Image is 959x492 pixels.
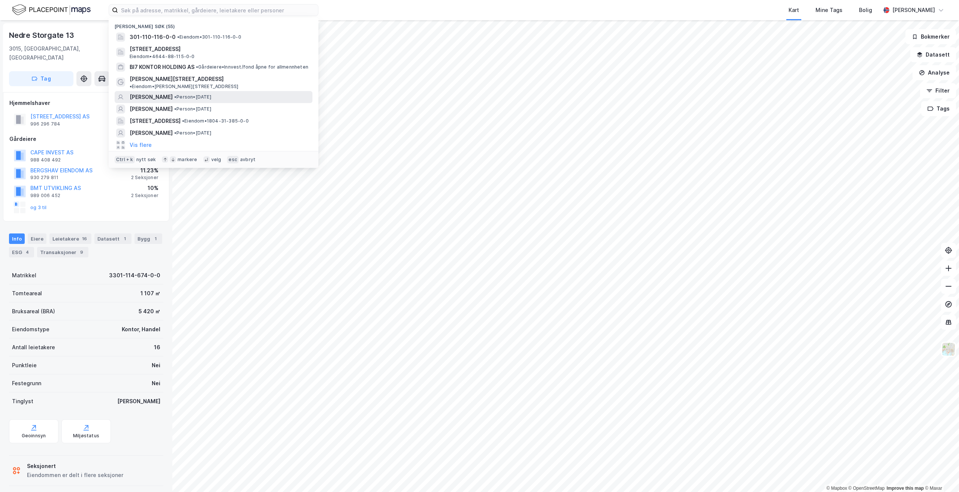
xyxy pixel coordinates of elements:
div: Ctrl + k [115,156,135,163]
div: Gårdeiere [9,135,163,144]
iframe: Chat Widget [922,456,959,492]
div: Leietakere [49,233,91,244]
div: Eiendomstype [12,325,49,334]
input: Søk på adresse, matrikkel, gårdeiere, leietakere eller personer [118,4,318,16]
div: 1 107 ㎡ [140,289,160,298]
div: Tinglyst [12,397,33,406]
div: [PERSON_NAME] [117,397,160,406]
button: Filter [920,83,956,98]
div: Hjemmelshaver [9,99,163,108]
div: Punktleie [12,361,37,370]
div: [PERSON_NAME] søk (55) [109,18,318,31]
span: [PERSON_NAME][STREET_ADDRESS] [130,75,224,84]
div: 1 [121,235,128,242]
span: Person • [DATE] [174,130,211,136]
div: Info [9,233,25,244]
div: Nedre Storgate 13 [9,29,76,41]
span: • [174,106,176,112]
div: Matrikkel [12,271,36,280]
div: 11.23% [131,166,158,175]
span: [PERSON_NAME] [130,129,173,138]
div: velg [211,157,221,163]
div: 3301-114-674-0-0 [109,271,160,280]
div: Bruksareal (BRA) [12,307,55,316]
div: Seksjonert [27,462,123,471]
div: 2 Seksjoner [131,193,158,199]
div: 16 [154,343,160,352]
span: 301-110-116-0-0 [130,33,176,42]
div: Eiendommen er delt i flere seksjoner [27,471,123,480]
div: 988 408 492 [30,157,61,163]
div: 3015, [GEOGRAPHIC_DATA], [GEOGRAPHIC_DATA] [9,44,120,62]
div: avbryt [240,157,255,163]
span: [PERSON_NAME] [130,105,173,114]
button: Bokmerker [905,29,956,44]
div: Kontor, Handel [122,325,160,334]
div: Nei [152,361,160,370]
span: • [174,130,176,136]
span: • [196,64,198,70]
span: Person • [DATE] [174,106,211,112]
div: 2 Seksjoner [131,175,158,181]
span: Eiendom • 4644-88-115-0-0 [130,54,195,60]
span: [STREET_ADDRESS] [130,45,309,54]
span: • [182,118,184,124]
div: Bygg [134,233,162,244]
span: [STREET_ADDRESS] [130,117,181,126]
div: Festegrunn [12,379,41,388]
div: 996 296 784 [30,121,60,127]
div: esc [227,156,239,163]
div: Eiere [28,233,46,244]
div: Transaksjoner [37,247,88,257]
div: Nei [152,379,160,388]
div: 10% [131,184,158,193]
div: 930 279 811 [30,175,58,181]
div: markere [178,157,197,163]
span: [PERSON_NAME] [130,93,173,102]
a: Improve this map [887,486,924,491]
button: Analyse [913,65,956,80]
button: Tag [9,71,73,86]
span: • [130,84,132,89]
div: Geoinnsyn [22,433,46,439]
div: Bolig [859,6,872,15]
span: Gårdeiere • Innvest/fond åpne for allmennheten [196,64,308,70]
div: 16 [81,235,88,242]
div: Antall leietakere [12,343,55,352]
span: • [177,34,179,40]
div: nytt søk [136,157,156,163]
div: [PERSON_NAME] [892,6,935,15]
div: 1 [152,235,159,242]
span: Eiendom • 1804-31-385-0-0 [182,118,249,124]
div: 989 006 452 [30,193,60,199]
div: Tomteareal [12,289,42,298]
button: Vis flere [130,141,152,150]
div: Kart [789,6,799,15]
div: 5 420 ㎡ [139,307,160,316]
span: Person • [DATE] [174,94,211,100]
div: 9 [78,248,85,256]
a: OpenStreetMap [848,486,885,491]
div: Mine Tags [816,6,842,15]
div: Datasett [94,233,131,244]
span: • [174,94,176,100]
button: Datasett [910,47,956,62]
div: ESG [9,247,34,257]
div: 4 [24,248,31,256]
img: logo.f888ab2527a4732fd821a326f86c7f29.svg [12,3,91,16]
img: Z [941,342,956,356]
div: Kontrollprogram for chat [922,456,959,492]
span: BI7 KONTOR HOLDING AS [130,63,194,72]
div: Miljøstatus [73,433,99,439]
span: Eiendom • [PERSON_NAME][STREET_ADDRESS] [130,84,239,90]
button: Tags [921,101,956,116]
span: Eiendom • 301-110-116-0-0 [177,34,241,40]
a: Mapbox [826,486,847,491]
